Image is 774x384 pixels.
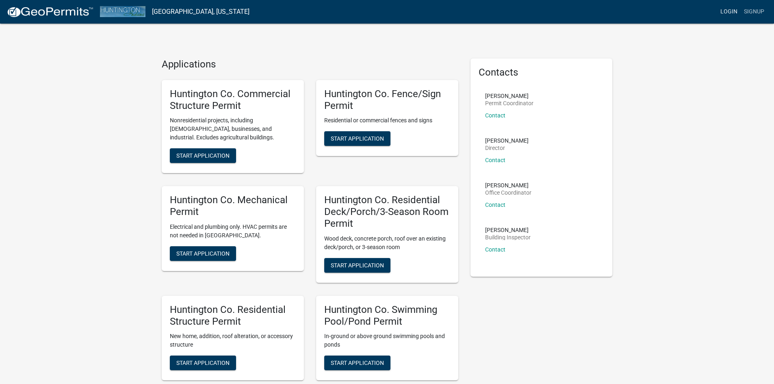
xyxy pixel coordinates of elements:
img: Huntington County, Indiana [100,6,145,17]
p: [PERSON_NAME] [485,182,531,188]
a: Signup [741,4,767,20]
button: Start Application [170,148,236,163]
h5: Huntington Co. Mechanical Permit [170,194,296,218]
p: [PERSON_NAME] [485,227,531,233]
h5: Huntington Co. Swimming Pool/Pond Permit [324,304,450,328]
a: Contact [485,157,505,163]
p: Wood deck, concrete porch, roof over an existing deck/porch, or 3-season room [324,234,450,252]
p: Residential or commercial fences and signs [324,116,450,125]
p: Electrical and plumbing only. HVAC permits are not needed in [GEOGRAPHIC_DATA]. [170,223,296,240]
a: Login [717,4,741,20]
button: Start Application [170,356,236,370]
h5: Contacts [479,67,605,78]
p: Director [485,145,529,151]
h5: Huntington Co. Commercial Structure Permit [170,88,296,112]
p: [PERSON_NAME] [485,138,529,143]
p: In-ground or above ground swimming pools and ponds [324,332,450,349]
a: Contact [485,202,505,208]
a: Contact [485,246,505,253]
a: Contact [485,112,505,119]
h5: Huntington Co. Fence/Sign Permit [324,88,450,112]
span: Start Application [176,250,230,256]
p: Building Inspector [485,234,531,240]
button: Start Application [324,356,390,370]
span: Start Application [176,152,230,159]
h5: Huntington Co. Residential Deck/Porch/3-Season Room Permit [324,194,450,229]
button: Start Application [170,246,236,261]
p: Nonresidential projects, including [DEMOGRAPHIC_DATA], businesses, and industrial. Excludes agric... [170,116,296,142]
button: Start Application [324,131,390,146]
span: Start Application [331,135,384,142]
p: [PERSON_NAME] [485,93,533,99]
h4: Applications [162,59,458,70]
span: Start Application [176,360,230,366]
p: New home, addition, roof alteration, or accessory structure [170,332,296,349]
h5: Huntington Co. Residential Structure Permit [170,304,296,328]
button: Start Application [324,258,390,273]
p: Office Coordinator [485,190,531,195]
p: Permit Coordinator [485,100,533,106]
span: Start Application [331,360,384,366]
span: Start Application [331,262,384,268]
a: [GEOGRAPHIC_DATA], [US_STATE] [152,5,249,19]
